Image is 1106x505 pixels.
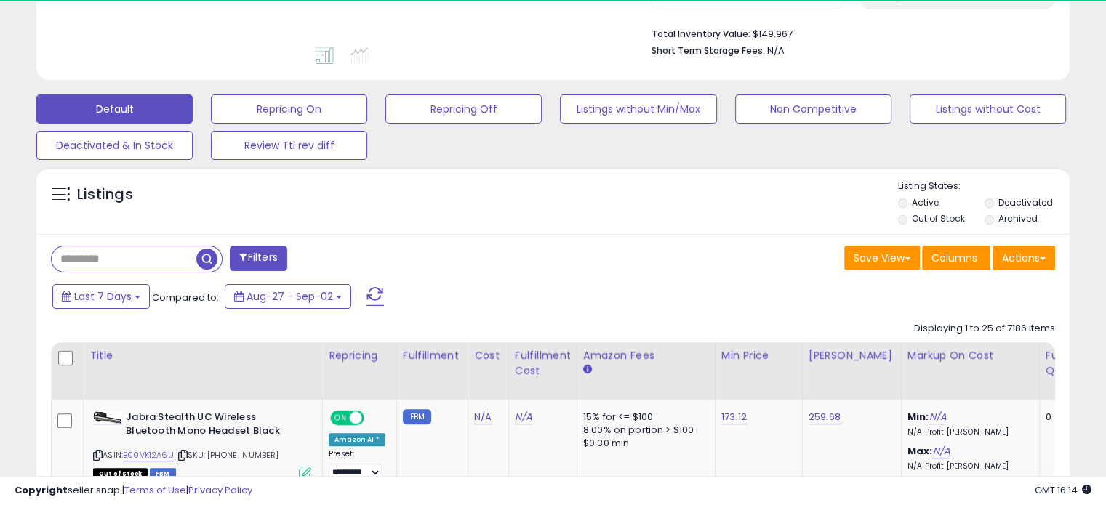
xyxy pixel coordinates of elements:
div: Amazon Fees [583,348,709,363]
div: Fulfillable Quantity [1046,348,1096,379]
span: OFF [362,412,385,424]
button: Listings without Min/Max [560,94,716,124]
a: Privacy Policy [188,483,252,497]
p: Listing States: [898,179,1070,193]
button: Last 7 Days [52,284,150,309]
b: Short Term Storage Fees: [652,44,765,57]
button: Non Competitive [735,94,891,124]
p: N/A Profit [PERSON_NAME] [907,461,1028,472]
div: Min Price [721,348,796,363]
button: Default [36,94,193,124]
div: Cost [474,348,502,363]
button: Save View [844,246,920,270]
th: The percentage added to the cost of goods (COGS) that forms the calculator for Min & Max prices. [901,342,1039,400]
a: 173.12 [721,410,747,424]
b: Total Inventory Value: [652,28,750,40]
a: Terms of Use [124,483,186,497]
a: N/A [515,410,532,424]
span: Aug-27 - Sep-02 [247,289,333,304]
p: N/A Profit [PERSON_NAME] [907,427,1028,437]
button: Repricing Off [385,94,542,124]
b: Max: [907,444,933,458]
button: Repricing On [211,94,367,124]
h5: Listings [77,185,133,205]
a: 259.68 [809,410,841,424]
button: Listings without Cost [910,94,1066,124]
div: 15% for <= $100 [583,411,704,424]
img: 31I3KGqptpL._SL40_.jpg [93,411,122,424]
span: 2025-09-10 16:14 GMT [1035,483,1091,497]
button: Review Ttl rev diff [211,131,367,160]
b: Jabra Stealth UC Wireless Bluetooth Mono Headset Black [126,411,302,441]
div: seller snap | | [15,484,252,498]
span: N/A [767,44,785,57]
label: Active [912,196,939,209]
label: Deactivated [998,196,1052,209]
button: Aug-27 - Sep-02 [225,284,351,309]
div: Preset: [329,449,385,482]
span: ON [332,412,350,424]
span: Last 7 Days [74,289,132,304]
div: 0 [1046,411,1091,424]
span: Compared to: [152,291,219,304]
div: Repricing [329,348,390,363]
div: Markup on Cost [907,348,1033,363]
a: N/A [929,410,946,424]
b: Min: [907,410,929,424]
a: N/A [932,444,950,458]
strong: Copyright [15,483,68,497]
a: N/A [474,410,492,424]
label: Out of Stock [912,212,965,225]
button: Actions [993,246,1055,270]
div: Fulfillment [403,348,462,363]
small: FBM [403,409,431,424]
a: B00VK12A6U [123,449,174,461]
li: $149,967 [652,24,1044,41]
div: ASIN: [93,411,311,478]
button: Filters [230,246,286,271]
div: Title [89,348,316,363]
div: Amazon AI * [329,433,385,446]
div: [PERSON_NAME] [809,348,895,363]
div: 8.00% on portion > $100 [583,424,704,437]
span: Columns [931,251,977,265]
div: Displaying 1 to 25 of 7186 items [914,322,1055,336]
div: Fulfillment Cost [515,348,571,379]
button: Columns [922,246,990,270]
small: Amazon Fees. [583,363,592,376]
button: Deactivated & In Stock [36,131,193,160]
span: | SKU: [PHONE_NUMBER] [176,449,279,461]
label: Archived [998,212,1037,225]
div: $0.30 min [583,437,704,450]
